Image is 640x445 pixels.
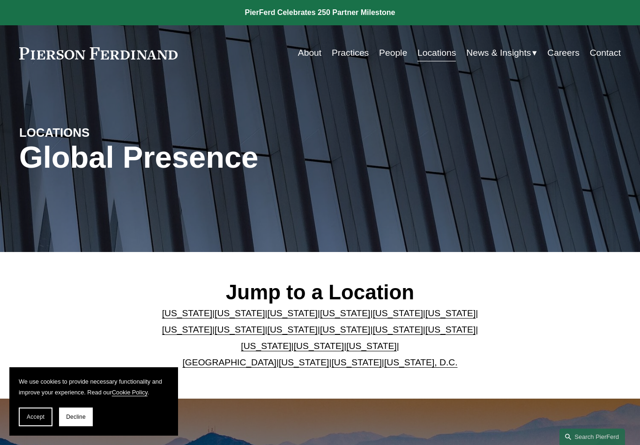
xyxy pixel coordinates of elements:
[466,44,537,62] a: folder dropdown
[19,140,420,175] h1: Global Presence
[331,357,381,367] a: [US_STATE]
[144,305,495,371] p: | | | | | | | | | | | | | | | | | |
[182,357,276,367] a: [GEOGRAPHIC_DATA]
[384,357,458,367] a: [US_STATE], D.C.
[417,44,456,62] a: Locations
[19,377,169,398] p: We use cookies to provide necessary functionality and improve your experience. Read our .
[215,325,265,334] a: [US_STATE]
[162,308,212,318] a: [US_STATE]
[19,125,170,141] h4: LOCATIONS
[298,44,321,62] a: About
[379,44,407,62] a: People
[144,280,495,304] h2: Jump to a Location
[425,308,476,318] a: [US_STATE]
[320,308,370,318] a: [US_STATE]
[27,414,45,420] span: Accept
[559,429,625,445] a: Search this site
[372,308,423,318] a: [US_STATE]
[332,44,369,62] a: Practices
[466,45,531,61] span: News & Insights
[425,325,476,334] a: [US_STATE]
[9,367,178,436] section: Cookie banner
[215,308,265,318] a: [US_STATE]
[162,325,212,334] a: [US_STATE]
[268,325,318,334] a: [US_STATE]
[112,389,148,396] a: Cookie Policy
[294,341,344,351] a: [US_STATE]
[19,408,52,426] button: Accept
[590,44,621,62] a: Contact
[268,308,318,318] a: [US_STATE]
[346,341,396,351] a: [US_STATE]
[66,414,86,420] span: Decline
[279,357,329,367] a: [US_STATE]
[547,44,580,62] a: Careers
[241,341,291,351] a: [US_STATE]
[59,408,93,426] button: Decline
[320,325,370,334] a: [US_STATE]
[372,325,423,334] a: [US_STATE]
